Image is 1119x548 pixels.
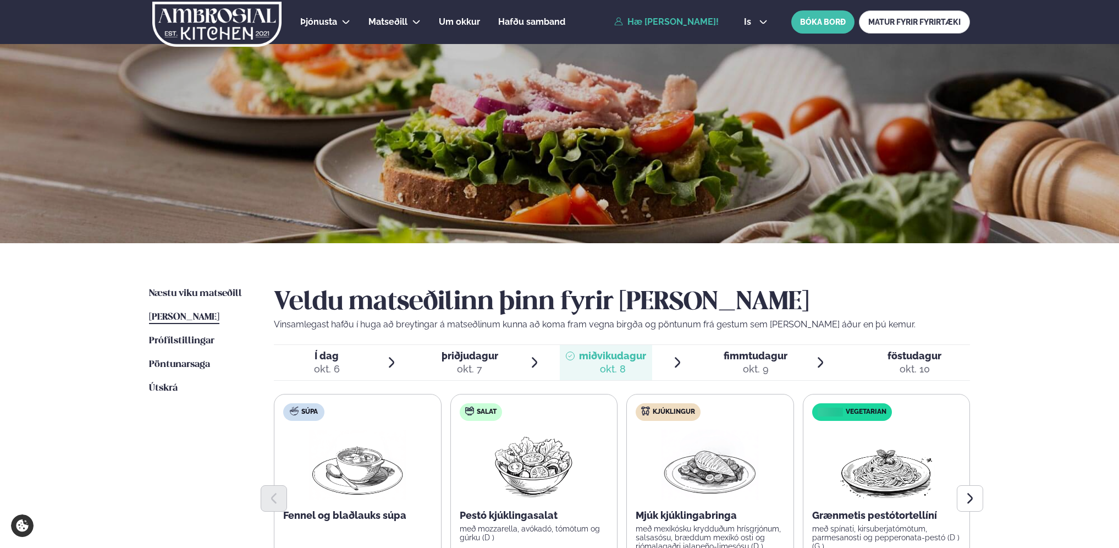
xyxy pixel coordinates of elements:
a: Matseðill [368,15,407,29]
a: Næstu viku matseðill [149,287,242,300]
p: Grænmetis pestótortellíní [812,509,961,522]
span: Um okkur [439,17,480,27]
span: Prófílstillingar [149,336,214,346]
a: [PERSON_NAME] [149,311,219,324]
span: miðvikudagur [579,350,646,361]
a: Þjónusta [300,15,337,29]
a: MATUR FYRIR FYRIRTÆKI [859,10,970,34]
button: Previous slide [261,485,287,512]
div: okt. 10 [888,363,941,376]
div: okt. 8 [579,363,646,376]
a: Hafðu samband [498,15,565,29]
button: Next slide [957,485,983,512]
p: Vinsamlegast hafðu í huga að breytingar á matseðlinum kunna að koma fram vegna birgða og pöntunum... [274,318,970,331]
a: Hæ [PERSON_NAME]! [614,17,719,27]
span: Útskrá [149,383,178,393]
div: okt. 9 [724,363,787,376]
span: þriðjudagur [442,350,498,361]
span: Næstu viku matseðill [149,289,242,298]
a: Útskrá [149,382,178,395]
a: Prófílstillingar [149,335,214,348]
p: Fennel og blaðlauks súpa [283,509,432,522]
span: is [744,18,754,26]
div: okt. 7 [442,363,498,376]
span: Í dag [314,349,340,363]
span: föstudagur [888,350,941,361]
button: BÓKA BORÐ [791,10,855,34]
img: Spagetti.png [838,430,935,500]
p: Pestó kjúklingasalat [460,509,609,522]
a: Cookie settings [11,514,34,537]
p: með mozzarella, avókadó, tómötum og gúrku (D ) [460,524,609,542]
span: Súpa [301,408,318,417]
span: Þjónusta [300,17,337,27]
a: Pöntunarsaga [149,358,210,371]
span: Hafðu samband [498,17,565,27]
img: Soup.png [309,430,406,500]
button: is [735,18,776,26]
span: Kjúklingur [653,408,695,417]
p: Mjúk kjúklingabringa [636,509,785,522]
img: chicken.svg [641,407,650,415]
img: icon [815,407,845,418]
div: okt. 6 [314,363,340,376]
span: Pöntunarsaga [149,360,210,369]
img: soup.svg [290,407,299,415]
h2: Veldu matseðilinn þinn fyrir [PERSON_NAME] [274,287,970,318]
span: Salat [477,408,497,417]
span: Vegetarian [846,408,886,417]
span: [PERSON_NAME] [149,313,219,322]
span: Matseðill [368,17,407,27]
img: Salad.png [485,430,582,500]
img: salad.svg [465,407,474,415]
span: fimmtudagur [724,350,787,361]
a: Um okkur [439,15,480,29]
img: Chicken-breast.png [662,430,758,500]
img: logo [151,2,283,47]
